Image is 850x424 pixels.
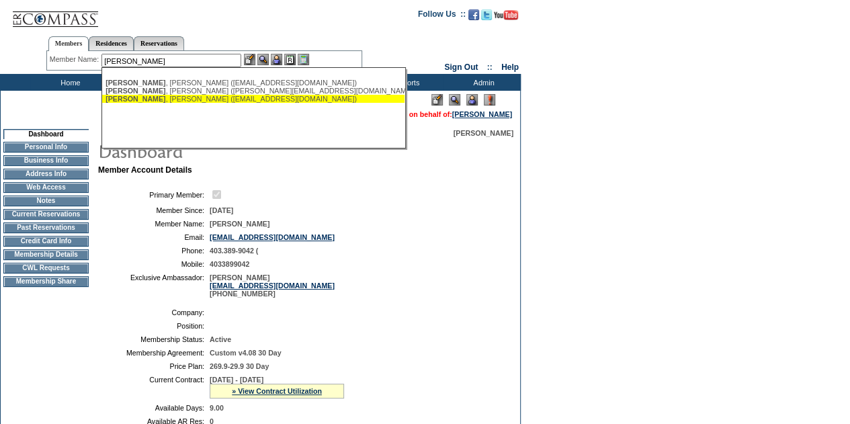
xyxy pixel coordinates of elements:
[210,260,249,268] span: 4033899042
[50,54,101,65] div: Member Name:
[3,169,89,179] td: Address Info
[501,62,519,72] a: Help
[103,404,204,412] td: Available Days:
[210,282,335,290] a: [EMAIL_ADDRESS][DOMAIN_NAME]
[3,222,89,233] td: Past Reservations
[284,54,296,65] img: Reservations
[105,95,401,103] div: , [PERSON_NAME] ([EMAIL_ADDRESS][DOMAIN_NAME])
[3,142,89,153] td: Personal Info
[3,182,89,193] td: Web Access
[210,206,233,214] span: [DATE]
[103,273,204,298] td: Exclusive Ambassador:
[210,273,335,298] span: [PERSON_NAME] [PHONE_NUMBER]
[452,110,512,118] a: [PERSON_NAME]
[105,87,165,95] span: [PERSON_NAME]
[431,94,443,105] img: Edit Mode
[105,87,401,95] div: , [PERSON_NAME] ([PERSON_NAME][EMAIL_ADDRESS][DOMAIN_NAME])
[103,362,204,370] td: Price Plan:
[449,94,460,105] img: View Mode
[97,137,366,164] img: pgTtlDashboard.gif
[244,54,255,65] img: b_edit.gif
[103,322,204,330] td: Position:
[271,54,282,65] img: Impersonate
[257,54,269,65] img: View
[210,362,269,370] span: 269.9-29.9 30 Day
[89,36,134,50] a: Residences
[98,165,192,175] b: Member Account Details
[3,263,89,273] td: CWL Requests
[232,387,322,395] a: » View Contract Utilization
[103,308,204,316] td: Company:
[494,13,518,22] a: Subscribe to our YouTube Channel
[481,9,492,20] img: Follow us on Twitter
[103,260,204,268] td: Mobile:
[210,335,231,343] span: Active
[466,94,478,105] img: Impersonate
[103,349,204,357] td: Membership Agreement:
[443,74,521,91] td: Admin
[3,155,89,166] td: Business Info
[105,79,401,87] div: , [PERSON_NAME] ([EMAIL_ADDRESS][DOMAIN_NAME])
[103,335,204,343] td: Membership Status:
[210,376,263,384] span: [DATE] - [DATE]
[298,54,309,65] img: b_calculator.gif
[494,10,518,20] img: Subscribe to our YouTube Channel
[48,36,89,51] a: Members
[103,188,204,201] td: Primary Member:
[103,220,204,228] td: Member Name:
[210,233,335,241] a: [EMAIL_ADDRESS][DOMAIN_NAME]
[103,247,204,255] td: Phone:
[444,62,478,72] a: Sign Out
[105,95,165,103] span: [PERSON_NAME]
[30,74,108,91] td: Home
[487,62,493,72] span: ::
[481,13,492,22] a: Follow us on Twitter
[103,376,204,398] td: Current Contract:
[105,79,165,87] span: [PERSON_NAME]
[3,196,89,206] td: Notes
[210,247,258,255] span: 403.389-9042 (
[3,129,89,139] td: Dashboard
[3,249,89,260] td: Membership Details
[484,94,495,105] img: Log Concern/Member Elevation
[468,13,479,22] a: Become our fan on Facebook
[3,236,89,247] td: Credit Card Info
[3,276,89,287] td: Membership Share
[210,404,224,412] span: 9.00
[103,206,204,214] td: Member Since:
[103,233,204,241] td: Email:
[134,36,184,50] a: Reservations
[358,110,512,118] font: You are acting on behalf of:
[210,220,269,228] span: [PERSON_NAME]
[454,129,513,137] span: [PERSON_NAME]
[3,209,89,220] td: Current Reservations
[418,8,466,24] td: Follow Us ::
[210,349,282,357] span: Custom v4.08 30 Day
[468,9,479,20] img: Become our fan on Facebook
